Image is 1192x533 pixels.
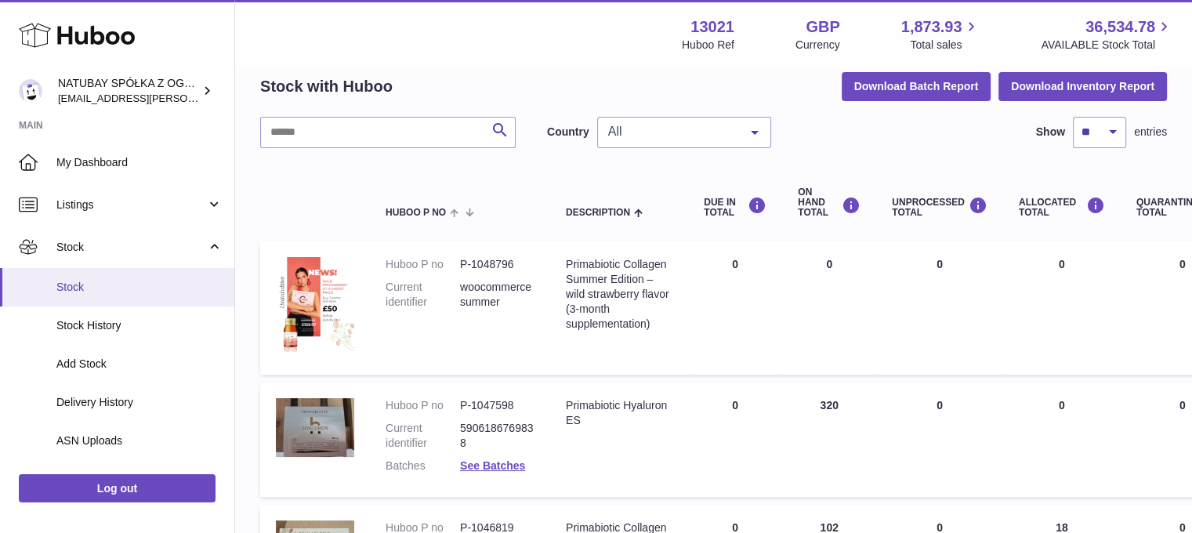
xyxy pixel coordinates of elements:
img: product image [276,398,354,457]
span: Total sales [910,38,980,53]
div: DUE IN TOTAL [704,197,766,218]
div: Huboo Ref [682,38,734,53]
a: See Batches [460,459,525,472]
td: 320 [782,383,876,497]
dd: P-1048796 [460,257,534,272]
span: Listings [56,198,206,212]
td: 0 [1003,241,1121,375]
label: Show [1036,125,1065,140]
td: 0 [876,241,1003,375]
span: ASN Uploads [56,433,223,448]
dt: Current identifier [386,280,460,310]
label: Country [547,125,589,140]
span: Delivery History [56,395,223,410]
span: [EMAIL_ADDRESS][PERSON_NAME][DOMAIN_NAME] [58,92,314,104]
span: All [604,124,739,140]
div: Primabiotic Collagen Summer Edition – wild strawberry flavor (3-month supplementation) [566,257,672,331]
dt: Huboo P no [386,257,460,272]
dt: Huboo P no [386,398,460,413]
button: Download Batch Report [842,72,991,100]
td: 0 [876,383,1003,497]
span: 36,534.78 [1085,16,1155,38]
div: ALLOCATED Total [1019,197,1105,218]
a: Log out [19,474,216,502]
dd: woocommercesummer [460,280,534,310]
td: 0 [1003,383,1121,497]
span: entries [1134,125,1167,140]
dd: P-1047598 [460,398,534,413]
dt: Current identifier [386,421,460,451]
span: Add Stock [56,357,223,372]
strong: 13021 [690,16,734,38]
span: 1,873.93 [901,16,962,38]
img: kacper.antkowski@natubay.pl [19,79,42,103]
div: ON HAND Total [798,187,860,219]
a: 1,873.93 Total sales [901,16,980,53]
div: UNPROCESSED Total [892,197,987,218]
span: My Dashboard [56,155,223,170]
div: Primabiotic Hyaluron ES [566,398,672,428]
span: Description [566,208,630,218]
span: Stock [56,280,223,295]
img: product image [276,257,354,355]
span: Stock [56,240,206,255]
div: Currency [795,38,840,53]
span: 0 [1179,258,1186,270]
a: 36,534.78 AVAILABLE Stock Total [1041,16,1173,53]
span: AVAILABLE Stock Total [1041,38,1173,53]
dd: 5906186769838 [460,421,534,451]
div: NATUBAY SPÓŁKA Z OGRANICZONĄ ODPOWIEDZIALNOŚCIĄ [58,76,199,106]
h2: Stock with Huboo [260,76,393,97]
td: 0 [688,241,782,375]
strong: GBP [806,16,839,38]
td: 0 [782,241,876,375]
span: 0 [1179,399,1186,412]
td: 0 [688,383,782,497]
button: Download Inventory Report [998,72,1167,100]
span: Huboo P no [386,208,446,218]
dt: Batches [386,459,460,473]
span: Stock History [56,318,223,333]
